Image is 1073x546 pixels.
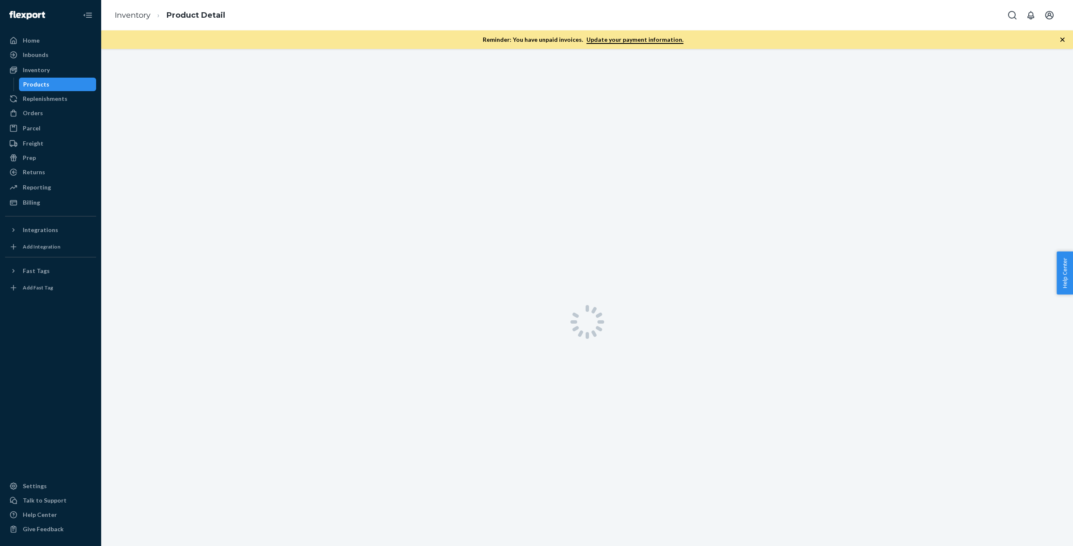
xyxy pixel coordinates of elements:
button: Open account menu [1041,7,1058,24]
a: Add Fast Tag [5,281,96,295]
div: Orders [23,109,43,117]
div: Prep [23,154,36,162]
div: Add Fast Tag [23,284,53,291]
a: Add Integration [5,240,96,254]
div: Settings [23,482,47,490]
a: Parcel [5,122,96,135]
div: Give Feedback [23,525,64,533]
img: Flexport logo [9,11,45,19]
a: Reporting [5,181,96,194]
ol: breadcrumbs [108,3,232,28]
a: Billing [5,196,96,209]
a: Settings [5,479,96,493]
a: Update your payment information. [586,36,683,44]
div: Talk to Support [23,496,67,505]
div: Fast Tags [23,267,50,275]
div: Add Integration [23,243,60,250]
button: Integrations [5,223,96,237]
a: Orders [5,106,96,120]
div: Returns [23,168,45,176]
button: Talk to Support [5,494,96,507]
a: Freight [5,137,96,150]
div: Parcel [23,124,40,132]
div: Inbounds [23,51,48,59]
button: Open Search Box [1004,7,1021,24]
div: Billing [23,198,40,207]
a: Inventory [115,11,151,20]
div: Reporting [23,183,51,192]
a: Inbounds [5,48,96,62]
button: Close Navigation [79,7,96,24]
p: Reminder: You have unpaid invoices. [483,35,683,44]
div: Help Center [23,511,57,519]
a: Home [5,34,96,47]
div: Home [23,36,40,45]
a: Replenishments [5,92,96,105]
a: Returns [5,165,96,179]
div: Inventory [23,66,50,74]
div: Replenishments [23,95,67,103]
a: Inventory [5,63,96,77]
button: Give Feedback [5,522,96,536]
a: Products [19,78,97,91]
button: Fast Tags [5,264,96,278]
button: Help Center [1057,251,1073,295]
div: Freight [23,139,43,148]
a: Prep [5,151,96,165]
div: Integrations [23,226,58,234]
div: Products [23,80,49,89]
a: Product Detail [167,11,225,20]
a: Help Center [5,508,96,522]
button: Open notifications [1022,7,1039,24]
